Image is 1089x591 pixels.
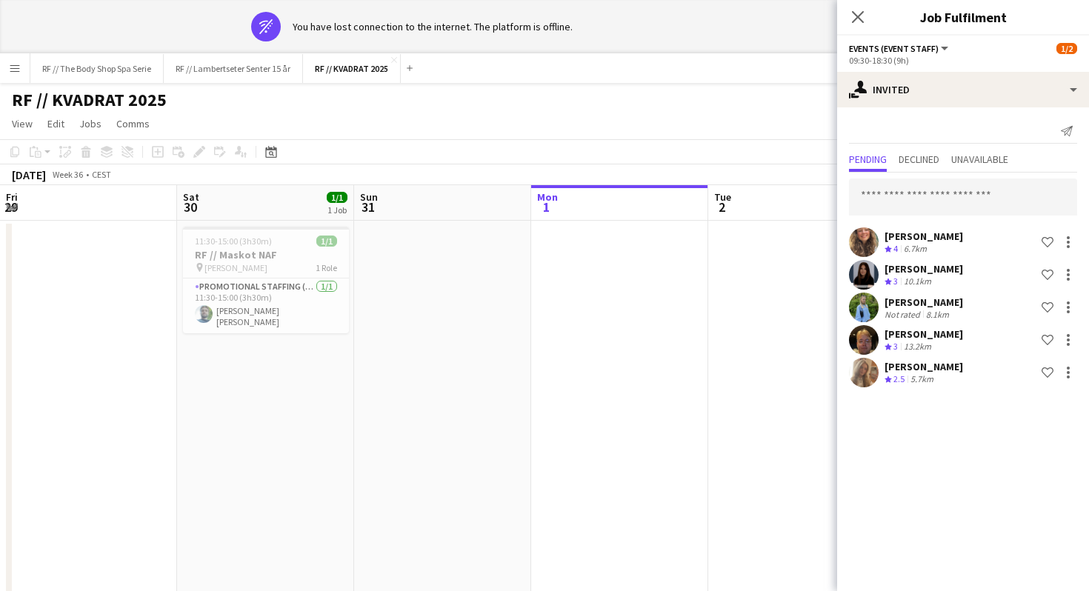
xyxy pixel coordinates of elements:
span: Unavailable [951,154,1008,164]
div: CEST [92,169,111,180]
span: 1/1 [327,192,347,203]
div: [PERSON_NAME] [885,262,963,276]
div: 1 Job [327,204,347,216]
div: 10.1km [901,276,934,288]
div: 8.1km [923,309,952,320]
div: 5.7km [907,373,936,386]
span: 1 [535,198,558,216]
span: 1/1 [316,236,337,247]
span: Sat [183,190,199,204]
span: 11:30-15:00 (3h30m) [195,236,272,247]
span: Jobs [79,117,101,130]
span: Mon [537,190,558,204]
span: 4 [893,243,898,254]
div: [PERSON_NAME] [885,295,963,309]
span: Sun [360,190,378,204]
div: [PERSON_NAME] [885,327,963,341]
span: 31 [358,198,378,216]
span: 3 [893,341,898,352]
button: Events (Event Staff) [849,43,950,54]
span: 2 [712,198,731,216]
span: Edit [47,117,64,130]
h3: RF // Maskot NAF [183,248,349,261]
button: RF // The Body Shop Spa Serie [30,54,164,83]
span: Declined [899,154,939,164]
div: [DATE] [12,167,46,182]
div: 09:30-18:30 (9h) [849,55,1077,66]
span: 2.5 [893,373,905,384]
a: Edit [41,114,70,133]
div: 6.7km [901,243,930,256]
span: [PERSON_NAME] [204,262,267,273]
span: 1/2 [1056,43,1077,54]
h3: Job Fulfilment [837,7,1089,27]
div: [PERSON_NAME] [885,360,963,373]
span: View [12,117,33,130]
div: Not rated [885,309,923,320]
span: 30 [181,198,199,216]
div: [PERSON_NAME] [885,230,963,243]
button: RF // Lambertseter Senter 15 år [164,54,303,83]
h1: RF // KVADRAT 2025 [12,89,167,111]
app-card-role: Promotional Staffing (Mascot)1/111:30-15:00 (3h30m)[PERSON_NAME] [PERSON_NAME] [183,278,349,333]
button: RF // KVADRAT 2025 [303,54,401,83]
span: 1 Role [316,262,337,273]
span: Comms [116,117,150,130]
span: Week 36 [49,169,86,180]
span: Tue [714,190,731,204]
a: Jobs [73,114,107,133]
span: 29 [4,198,18,216]
a: Comms [110,114,156,133]
div: You have lost connection to the internet. The platform is offline. [293,20,573,33]
app-job-card: 11:30-15:00 (3h30m)1/1RF // Maskot NAF [PERSON_NAME]1 RolePromotional Staffing (Mascot)1/111:30-1... [183,227,349,333]
span: Pending [849,154,887,164]
span: Fri [6,190,18,204]
a: View [6,114,39,133]
div: Invited [837,72,1089,107]
div: 13.2km [901,341,934,353]
span: Events (Event Staff) [849,43,939,54]
span: 3 [893,276,898,287]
